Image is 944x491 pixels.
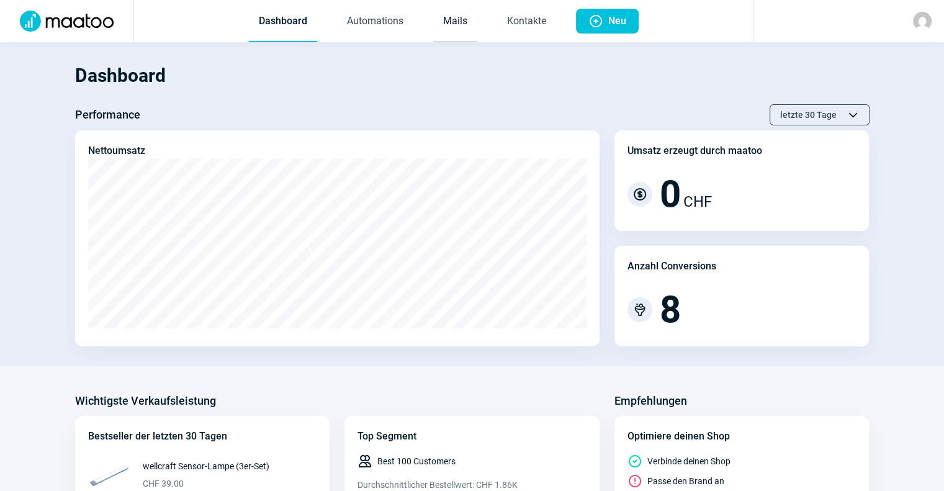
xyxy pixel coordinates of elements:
h3: Performance [75,105,140,125]
span: wellcraft Sensor-Lampe (3er-Set) [143,460,269,472]
span: CHF 39.00 [143,477,269,490]
span: Best 100 Customers [377,455,456,467]
span: 8 [660,291,681,328]
a: Dashboard [249,1,317,42]
a: Automations [337,1,413,42]
button: Neu [576,9,639,34]
span: Passe den Brand an [647,475,724,487]
img: avatar [913,12,932,30]
a: Kontakte [497,1,556,42]
div: Top Segment [357,429,587,444]
div: Umsatz erzeugt durch maatoo [627,143,762,158]
span: Neu [608,9,626,34]
div: Nettoumsatz [88,143,145,158]
div: Bestseller der letzten 30 Tagen [88,429,317,444]
div: Anzahl Conversions [627,259,716,274]
span: 0 [660,176,681,213]
h3: Empfehlungen [614,391,687,411]
img: Logo [12,11,121,32]
div: Optimiere deinen Shop [627,429,856,444]
span: letzte 30 Tage [780,105,837,125]
a: Mails [433,1,477,42]
h1: Dashboard [75,55,870,97]
span: Verbinde deinen Shop [647,455,730,467]
h3: Wichtigste Verkaufsleistung [75,391,216,411]
span: CHF [683,191,712,213]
